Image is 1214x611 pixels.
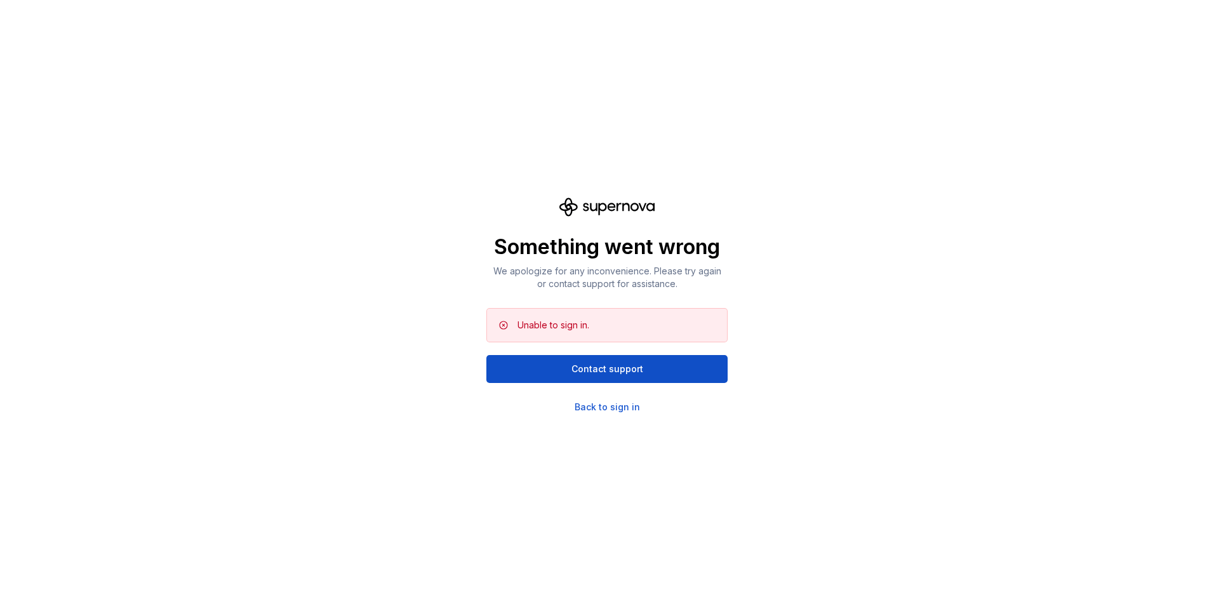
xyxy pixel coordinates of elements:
span: Contact support [571,363,643,375]
p: Something went wrong [486,234,728,260]
p: We apologize for any inconvenience. Please try again or contact support for assistance. [486,265,728,290]
a: Back to sign in [575,401,640,413]
div: Unable to sign in. [517,319,589,332]
button: Contact support [486,355,728,383]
